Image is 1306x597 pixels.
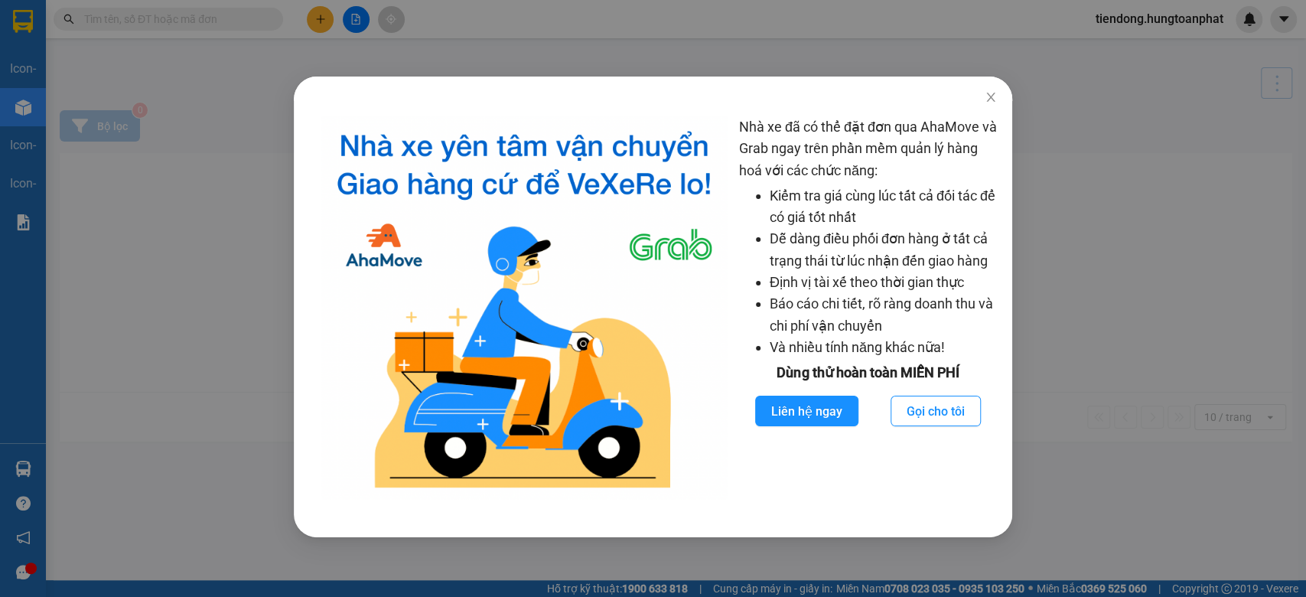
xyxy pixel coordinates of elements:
[739,362,997,383] div: Dùng thử hoàn toàn MIỄN PHÍ
[907,402,965,421] span: Gọi cho tôi
[771,402,842,421] span: Liên hệ ngay
[321,116,727,499] img: logo
[891,396,981,426] button: Gọi cho tôi
[969,77,1012,119] button: Close
[770,337,997,358] li: Và nhiều tính năng khác nữa!
[739,116,997,499] div: Nhà xe đã có thể đặt đơn qua AhaMove và Grab ngay trên phần mềm quản lý hàng hoá với các chức năng:
[770,228,997,272] li: Dễ dàng điều phối đơn hàng ở tất cả trạng thái từ lúc nhận đến giao hàng
[770,272,997,293] li: Định vị tài xế theo thời gian thực
[985,91,997,103] span: close
[770,293,997,337] li: Báo cáo chi tiết, rõ ràng doanh thu và chi phí vận chuyển
[755,396,858,426] button: Liên hệ ngay
[770,185,997,229] li: Kiểm tra giá cùng lúc tất cả đối tác để có giá tốt nhất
